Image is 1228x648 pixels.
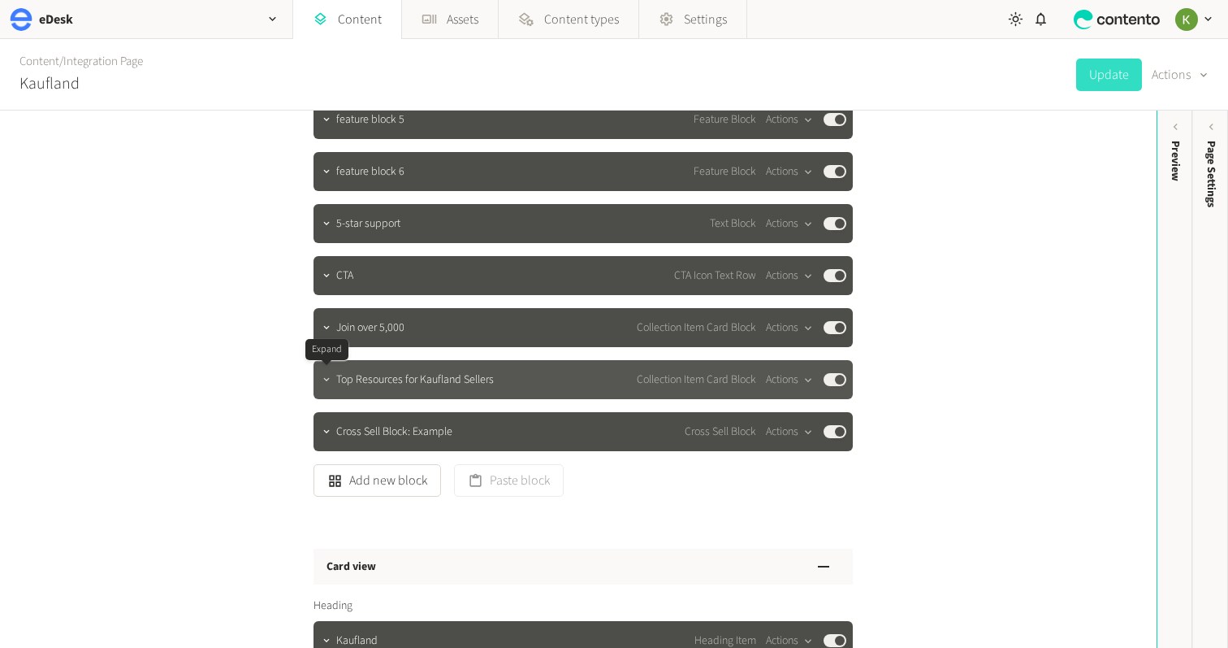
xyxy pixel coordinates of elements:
span: Cross Sell Block: Example [336,424,452,441]
a: Content [19,53,59,70]
button: Actions [766,422,814,441]
span: Feature Block [694,111,756,128]
button: Actions [766,214,814,233]
span: feature block 5 [336,111,404,128]
button: Actions [1152,59,1209,91]
span: Page Settings [1203,141,1220,207]
button: Actions [766,162,814,181]
span: Settings [684,10,727,29]
span: / [59,53,63,70]
button: Actions [766,318,814,337]
div: Expand [305,339,348,360]
span: Text Block [710,215,756,233]
img: eDesk [10,8,32,31]
span: Heading [313,598,352,615]
span: CTA [336,267,353,285]
span: 5-star support [336,215,400,233]
a: Integration Page [63,53,143,70]
button: Actions [766,110,814,129]
span: Top Resources for Kaufland Sellers [336,372,494,389]
h2: Kaufland [19,72,80,96]
button: Add new block [313,464,441,497]
span: Cross Sell Block [685,424,756,441]
div: Preview [1167,141,1184,181]
button: Actions [766,266,814,285]
span: Join over 5,000 [336,320,404,337]
h3: Card view [326,559,376,576]
h2: eDesk [39,10,73,29]
button: Actions [766,370,814,389]
span: Content types [544,10,619,29]
span: feature block 6 [336,163,404,180]
button: Paste block [454,464,564,497]
span: Collection Item Card Block [637,372,756,389]
img: Keelin Terry [1175,8,1198,31]
span: Collection Item Card Block [637,320,756,337]
button: Update [1076,59,1142,91]
span: Feature Block [694,163,756,180]
span: CTA Icon Text Row [674,267,756,285]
